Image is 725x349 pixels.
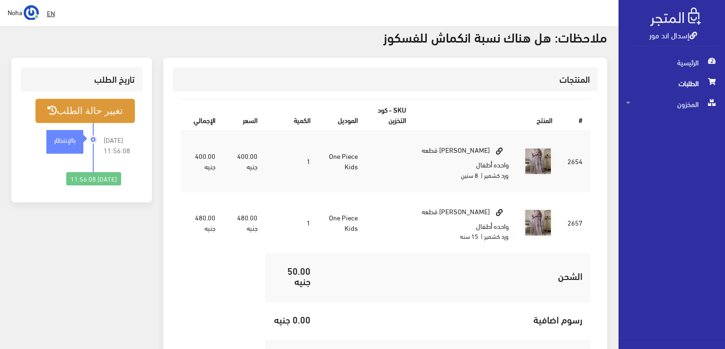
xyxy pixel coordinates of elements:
[8,5,39,20] a: ... Noha
[650,8,701,26] img: .
[180,131,223,192] td: 400.00 جنيه
[649,28,697,42] a: إسدال اند مور
[619,73,725,94] a: الطلبات
[66,172,121,185] div: [DATE] 11:56:08
[265,131,318,192] td: 1
[326,314,583,324] h5: رسوم اضافية
[273,265,310,286] h5: 50.00 جنيه
[43,5,59,22] a: EN
[318,131,365,192] td: One Piece Kids
[273,314,310,324] h5: 0.00 جنيه
[104,135,135,156] span: [DATE] 11:56:08
[414,192,516,253] td: [PERSON_NAME] قطعه واحده أطفال
[626,94,717,114] span: المخزون
[180,192,223,253] td: 480.00 جنيه
[223,100,265,131] th: السعر
[265,192,318,253] td: 1
[560,192,590,253] td: 2657
[223,192,265,253] td: 480.00 جنيه
[223,131,265,192] td: 400.00 جنيه
[318,100,365,131] th: الموديل
[54,134,76,145] strong: بالإنتظار
[180,100,223,131] th: اﻹجمالي
[461,169,483,181] small: | 8 سنين
[626,52,717,73] span: الرئيسية
[626,73,717,94] span: الطلبات
[8,6,22,18] span: Noha
[265,100,318,131] th: الكمية
[47,7,55,19] u: EN
[560,100,590,131] th: #
[28,75,135,84] h3: تاريخ الطلب
[24,5,39,20] img: ...
[560,131,590,192] td: 2654
[484,230,509,242] small: ورد كشمير
[619,94,725,114] a: المخزون
[326,270,583,281] h5: الشحن
[414,100,560,131] th: المنتج
[484,169,509,181] small: ورد كشمير
[11,29,607,44] h3: ملاحظات: هل هناك نسبة انكماش للفسكوز
[414,131,516,192] td: [PERSON_NAME] قطعه واحده أطفال
[619,52,725,73] a: الرئيسية
[180,75,590,84] h3: المنتجات
[365,100,414,131] th: SKU - كود التخزين
[35,99,135,123] button: تغيير حالة الطلب
[460,230,483,242] small: | 15 سنه
[318,192,365,253] td: One Piece Kids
